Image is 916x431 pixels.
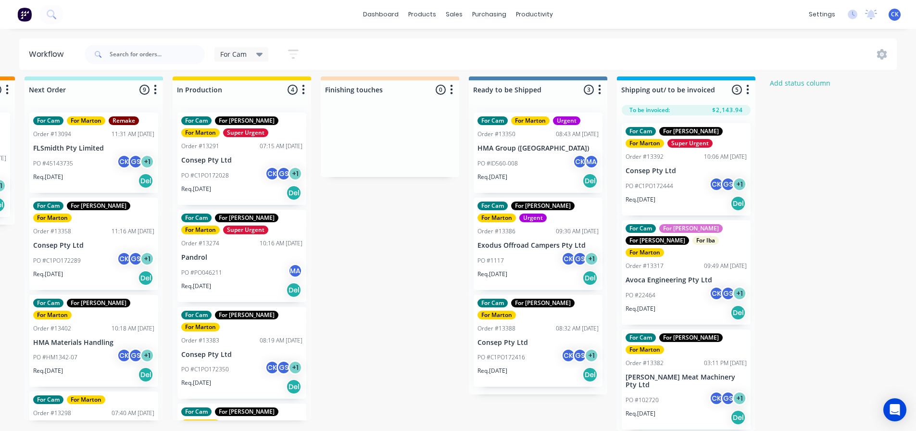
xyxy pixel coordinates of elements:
[260,239,302,248] div: 10:16 AM [DATE]
[659,224,723,233] div: For [PERSON_NAME]
[33,116,63,125] div: For Cam
[629,106,670,114] span: To be invoiced:
[626,409,655,418] p: Req. [DATE]
[181,365,229,374] p: PO #C1PO172350
[33,395,63,404] div: For Cam
[561,348,576,363] div: CK
[33,241,154,250] p: Consep Pty Ltd
[117,252,131,266] div: CK
[511,299,575,307] div: For [PERSON_NAME]
[511,7,558,22] div: productivity
[33,173,63,181] p: Req. [DATE]
[181,323,220,331] div: For Marton
[33,299,63,307] div: For Cam
[556,130,599,139] div: 08:43 AM [DATE]
[582,270,598,286] div: Del
[721,391,735,406] div: GS
[223,128,268,137] div: Super Urgent
[712,106,743,114] span: $2,143.94
[112,130,154,139] div: 11:31 AM [DATE]
[659,127,723,136] div: For [PERSON_NAME]
[582,173,598,189] div: Del
[477,353,525,362] p: PO #C1PO172416
[109,116,139,125] div: Remake
[177,307,306,399] div: For CamFor [PERSON_NAME]For MartonOrder #1338308:19 AM [DATE]Consep Pty LtdPO #C1PO172350CKGS+1Re...
[477,324,515,333] div: Order #13388
[477,339,599,347] p: Consep Pty Ltd
[138,367,153,382] div: Del
[138,270,153,286] div: Del
[626,127,656,136] div: For Cam
[704,359,747,368] div: 03:11 PM [DATE]
[667,139,713,148] div: Super Urgent
[477,367,507,375] p: Req. [DATE]
[477,227,515,236] div: Order #13386
[556,227,599,236] div: 09:30 AM [DATE]
[573,154,587,169] div: CK
[181,311,212,319] div: For Cam
[704,262,747,270] div: 09:49 AM [DATE]
[730,305,746,320] div: Del
[626,139,664,148] div: For Marton
[692,236,719,245] div: For Iba
[33,353,77,362] p: PO #HM1342-07
[33,324,71,333] div: Order #13402
[140,348,154,363] div: + 1
[626,396,659,405] p: PO #102720
[553,116,580,125] div: Urgent
[477,241,599,250] p: Exodus Offroad Campers Pty Ltd
[181,185,211,193] p: Req. [DATE]
[138,173,153,189] div: Del
[732,391,747,406] div: + 1
[477,202,508,210] div: For Cam
[730,410,746,425] div: Del
[29,198,158,290] div: For CamFor [PERSON_NAME]For MartonOrder #1335811:16 AM [DATE]Consep Pty LtdPO #C1PO172289CKGS+1Re...
[215,116,278,125] div: For [PERSON_NAME]
[730,196,746,211] div: Del
[511,202,575,210] div: For [PERSON_NAME]
[709,286,724,301] div: CK
[477,116,508,125] div: For Cam
[883,398,906,421] div: Open Intercom Messenger
[181,379,211,387] p: Req. [DATE]
[220,49,247,59] span: For Cam
[181,156,302,165] p: Consep Pty Ltd
[181,214,212,222] div: For Cam
[29,295,158,387] div: For CamFor [PERSON_NAME]For MartonOrder #1340210:18 AM [DATE]HMA Materials HandlingPO #HM1342-07C...
[223,226,268,234] div: Super Urgent
[33,214,72,222] div: For Marton
[181,239,219,248] div: Order #13274
[709,177,724,191] div: CK
[265,166,279,181] div: CK
[626,304,655,313] p: Req. [DATE]
[17,7,32,22] img: Factory
[286,282,301,298] div: Del
[626,167,747,175] p: Consep Pty Ltd
[67,299,130,307] div: For [PERSON_NAME]
[29,49,68,60] div: Workflow
[626,195,655,204] p: Req. [DATE]
[288,360,302,375] div: + 1
[181,407,212,416] div: For Cam
[626,236,689,245] div: For [PERSON_NAME]
[626,345,664,354] div: For Marton
[626,224,656,233] div: For Cam
[584,154,599,169] div: MA
[117,154,131,169] div: CK
[732,177,747,191] div: + 1
[573,348,587,363] div: GS
[467,7,511,22] div: purchasing
[177,210,306,302] div: For CamFor [PERSON_NAME]For MartonSuper UrgentOrder #1327410:16 AM [DATE]PandrolPO #PO046211MAReq...
[804,7,840,22] div: settings
[626,248,664,257] div: For Marton
[67,395,105,404] div: For Marton
[477,299,508,307] div: For Cam
[626,359,664,368] div: Order #13382
[260,142,302,151] div: 07:15 AM [DATE]
[177,113,306,205] div: For CamFor [PERSON_NAME]For MartonSuper UrgentOrder #1329107:15 AM [DATE]Consep Pty LtdPO #C1PO17...
[286,185,301,201] div: Del
[181,128,220,137] div: For Marton
[358,7,403,22] a: dashboard
[33,159,73,168] p: PO #45143735
[709,391,724,406] div: CK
